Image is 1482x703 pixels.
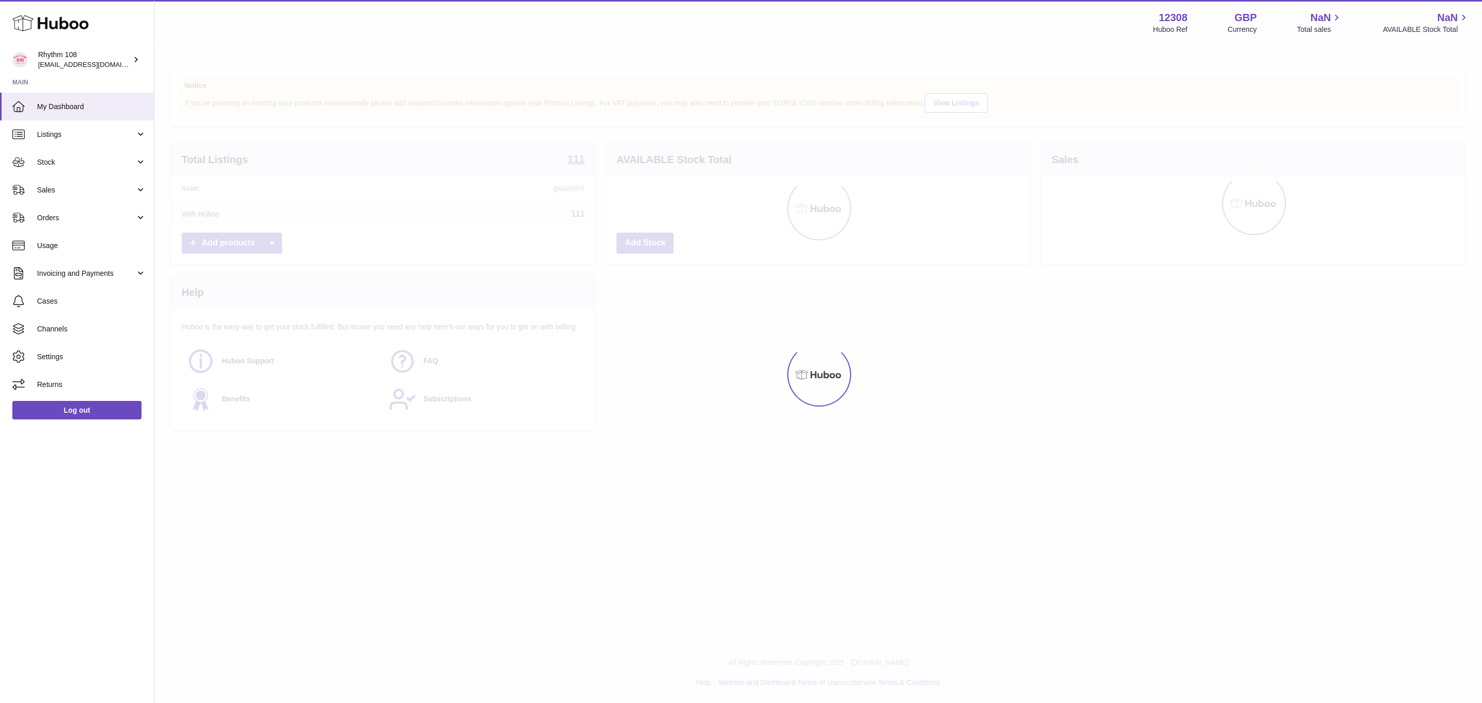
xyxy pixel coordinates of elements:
span: Total sales [1297,25,1343,34]
a: Log out [12,401,142,419]
span: NaN [1310,11,1331,25]
span: Stock [37,157,135,167]
span: Channels [37,324,146,334]
span: Usage [37,241,146,251]
span: Returns [37,380,146,390]
span: [EMAIL_ADDRESS][DOMAIN_NAME] [38,60,151,68]
span: Sales [37,185,135,195]
div: Rhythm 108 [38,50,131,69]
span: Listings [37,130,135,139]
img: orders@rhythm108.com [12,52,28,67]
div: Currency [1228,25,1257,34]
a: NaN AVAILABLE Stock Total [1383,11,1470,34]
a: NaN Total sales [1297,11,1343,34]
strong: GBP [1234,11,1257,25]
span: Settings [37,352,146,362]
div: Huboo Ref [1153,25,1188,34]
span: My Dashboard [37,102,146,112]
span: Cases [37,296,146,306]
span: Invoicing and Payments [37,269,135,278]
strong: 12308 [1159,11,1188,25]
span: Orders [37,213,135,223]
span: AVAILABLE Stock Total [1383,25,1470,34]
span: NaN [1437,11,1458,25]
